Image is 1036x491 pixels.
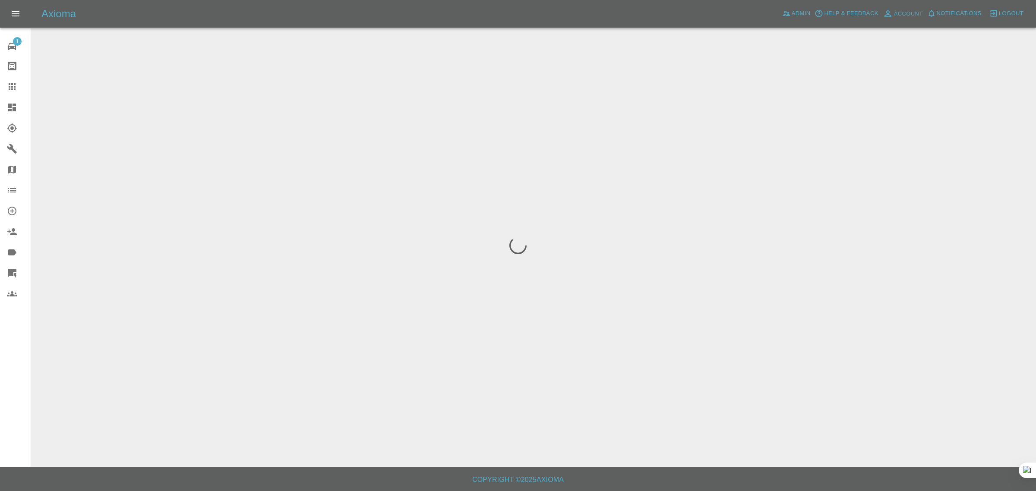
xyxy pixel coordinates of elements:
button: Logout [987,7,1026,20]
span: Logout [999,9,1023,19]
button: Help & Feedback [812,7,880,20]
span: 1 [13,37,22,46]
h5: Axioma [41,7,76,21]
a: Admin [780,7,813,20]
h6: Copyright © 2025 Axioma [7,474,1029,486]
span: Help & Feedback [824,9,878,19]
a: Account [881,7,925,21]
span: Admin [792,9,811,19]
span: Notifications [937,9,982,19]
span: Account [894,9,923,19]
button: Notifications [925,7,984,20]
button: Open drawer [5,3,26,24]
